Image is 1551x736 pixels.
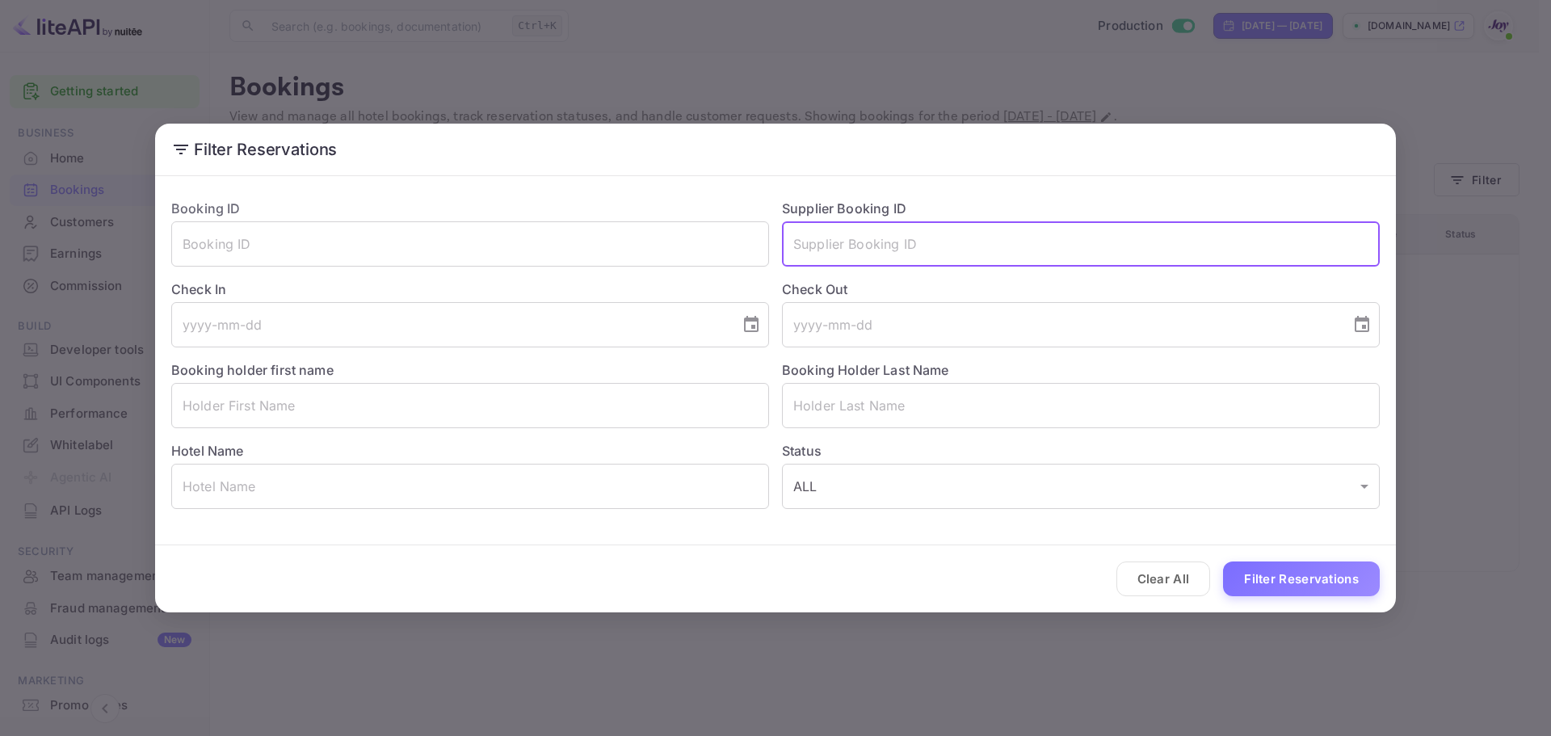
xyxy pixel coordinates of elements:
[171,443,244,459] label: Hotel Name
[155,124,1396,175] h2: Filter Reservations
[782,464,1380,509] div: ALL
[1116,561,1211,596] button: Clear All
[782,221,1380,267] input: Supplier Booking ID
[782,200,906,217] label: Supplier Booking ID
[735,309,767,341] button: Choose date
[171,383,769,428] input: Holder First Name
[782,441,1380,461] label: Status
[171,200,241,217] label: Booking ID
[171,464,769,509] input: Hotel Name
[1223,561,1380,596] button: Filter Reservations
[782,280,1380,299] label: Check Out
[171,221,769,267] input: Booking ID
[171,302,729,347] input: yyyy-mm-dd
[171,280,769,299] label: Check In
[1346,309,1378,341] button: Choose date
[171,362,334,378] label: Booking holder first name
[782,383,1380,428] input: Holder Last Name
[782,362,949,378] label: Booking Holder Last Name
[782,302,1339,347] input: yyyy-mm-dd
